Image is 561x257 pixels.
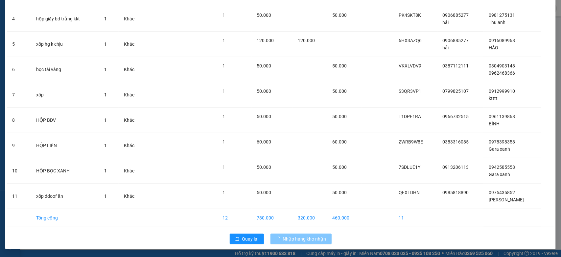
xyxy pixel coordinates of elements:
span: 50.000 [257,13,271,18]
td: 320.000 [292,209,327,227]
span: 0975435852 [489,190,515,195]
span: 120.000 [298,38,315,43]
td: 460.000 [327,209,362,227]
span: 1 [104,16,107,21]
span: 50.000 [332,63,347,68]
span: 0912999910 [489,89,515,94]
td: Khác [119,6,145,32]
span: 0387112111 [443,63,469,68]
td: Khác [119,158,145,184]
span: QFXTDHNT [399,190,422,195]
span: PK4SKT8K [399,13,421,18]
span: 1 [104,41,107,47]
span: 0978398358 [489,139,515,144]
span: 50.000 [332,165,347,170]
span: 50.000 [257,89,271,94]
span: 1 [104,143,107,148]
span: 1 [104,117,107,123]
td: hộp giấy bd trắng kkt [31,6,99,32]
span: 50.000 [332,13,347,18]
td: HỘP BDV [31,108,99,133]
span: 60.000 [332,139,347,144]
span: 0906885277 [443,13,469,18]
td: xốp [31,82,99,108]
span: 1 [104,67,107,72]
span: VKXLVDV9 [399,63,421,68]
td: Khác [119,184,145,209]
td: 9 [7,133,31,158]
span: 1 [104,193,107,199]
span: 50.000 [257,114,271,119]
span: 7SDLUE1Y [399,165,420,170]
span: 50.000 [257,63,271,68]
span: 1 [104,168,107,173]
td: 10 [7,158,31,184]
span: 0961139868 [489,114,515,119]
span: 1 [222,13,225,18]
span: 50.000 [257,165,271,170]
button: Nhập hàng kho nhận [270,234,332,244]
span: [PERSON_NAME] [489,197,524,202]
span: Thu anh [489,20,505,25]
td: Khác [119,108,145,133]
span: 1 [104,92,107,97]
td: 4 [7,6,31,32]
span: 1 [222,89,225,94]
span: 1 [222,114,225,119]
span: 0942585558 [489,165,515,170]
td: 12 [217,209,251,227]
td: Khác [119,57,145,82]
span: Quay lại [242,235,259,243]
span: Gara xanh [489,172,510,177]
td: 8 [7,108,31,133]
td: 11 [7,184,31,209]
span: rollback [235,237,240,242]
span: 1 [222,139,225,144]
span: 0981275131 [489,13,515,18]
td: xốp ddoof ăn [31,184,99,209]
span: loading [276,237,283,241]
span: 50.000 [332,89,347,94]
button: rollbackQuay lại [230,234,264,244]
span: 0916089968 [489,38,515,43]
span: 0966732515 [443,114,469,119]
span: ZWRB9W8E [399,139,423,144]
td: HỘP LIỀN [31,133,99,158]
span: 1 [222,165,225,170]
span: 1 [222,38,225,43]
span: 0304903148 [489,63,515,68]
span: 0799825107 [443,89,469,94]
span: T1DPE1RA [399,114,421,119]
td: HỘP BỌC XANH [31,158,99,184]
span: 0913206113 [443,165,469,170]
td: 11 [393,209,437,227]
td: 6 [7,57,31,82]
span: 0383316085 [443,139,469,144]
span: BÌNH [489,121,500,126]
span: 1 [222,63,225,68]
span: 60.000 [257,139,271,144]
td: 780.000 [252,209,292,227]
span: 1 [222,190,225,195]
span: ktttt [489,96,498,101]
span: S3QR3VP1 [399,89,421,94]
span: 50.000 [332,190,347,195]
span: hải [443,45,449,50]
span: 50.000 [332,114,347,119]
span: hải [443,20,449,25]
span: 0985818890 [443,190,469,195]
span: 6HX3AZQ6 [399,38,422,43]
td: Khác [119,32,145,57]
span: Gara xanh [489,146,510,152]
td: Khác [119,133,145,158]
span: 0906885277 [443,38,469,43]
span: 120.000 [257,38,274,43]
td: xốp hg k chịu [31,32,99,57]
td: Tổng cộng [31,209,99,227]
td: 7 [7,82,31,108]
td: 5 [7,32,31,57]
span: 0962468366 [489,70,515,76]
span: Nhập hàng kho nhận [283,235,326,243]
td: Khác [119,82,145,108]
td: bọc tải vàng [31,57,99,82]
